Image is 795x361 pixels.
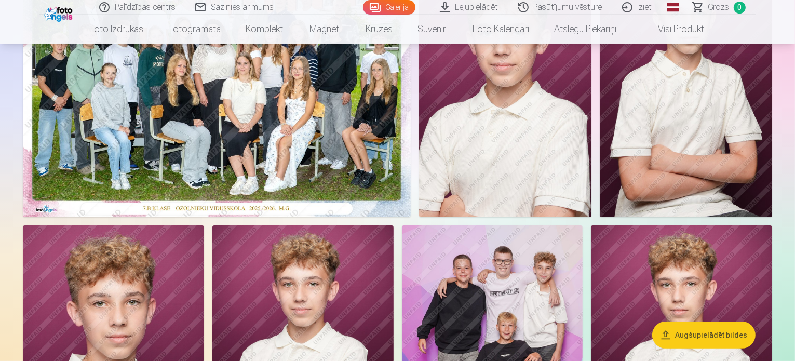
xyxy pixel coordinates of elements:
a: Krūzes [353,15,405,44]
a: Visi produkti [629,15,718,44]
img: /fa1 [44,4,75,22]
a: Foto izdrukas [77,15,156,44]
a: Komplekti [233,15,297,44]
a: Suvenīri [405,15,460,44]
button: Augšupielādēt bildes [652,322,756,349]
a: Fotogrāmata [156,15,233,44]
a: Magnēti [297,15,353,44]
a: Foto kalendāri [460,15,542,44]
span: 0 [734,2,746,14]
span: Grozs [708,1,730,14]
a: Atslēgu piekariņi [542,15,629,44]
